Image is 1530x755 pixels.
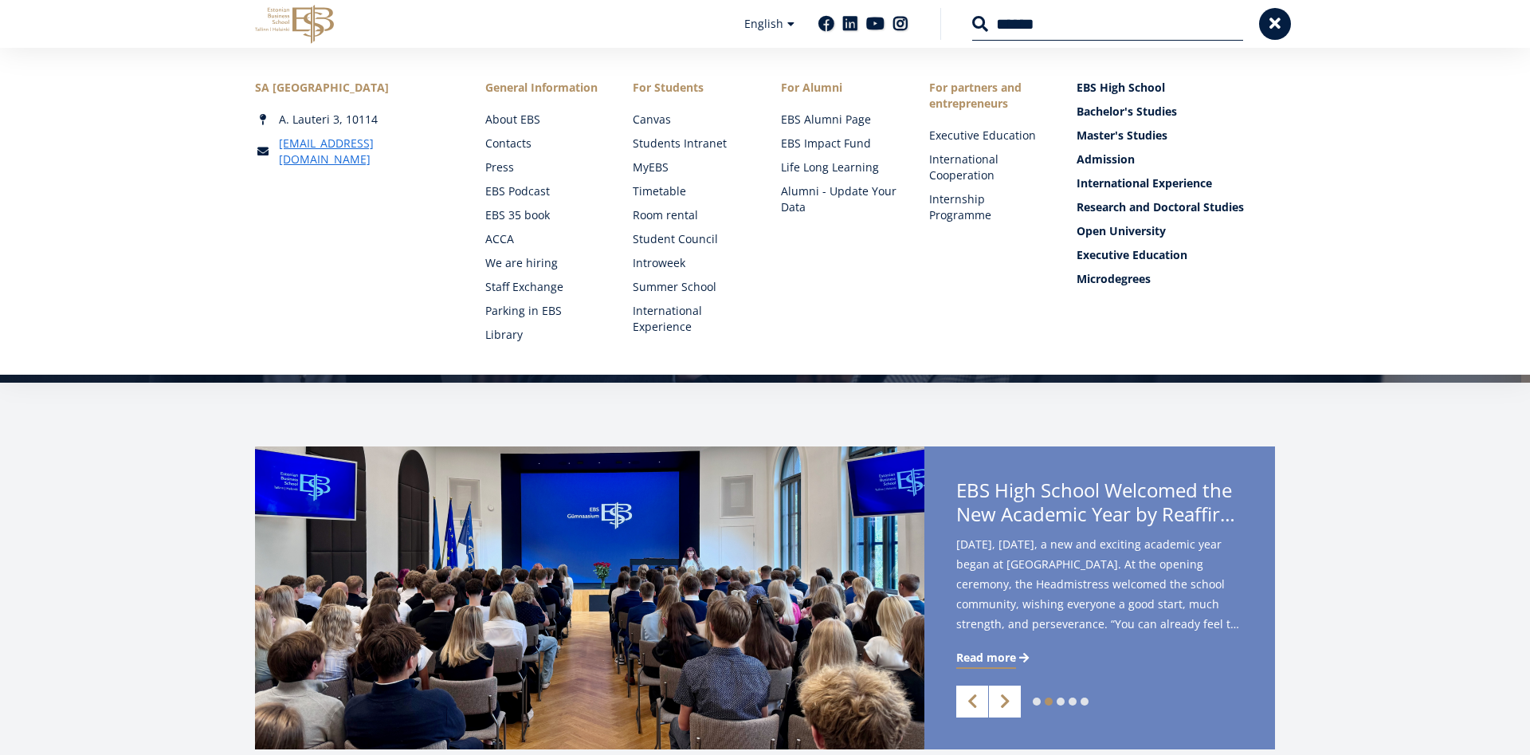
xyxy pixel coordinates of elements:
[485,80,602,96] span: General Information
[929,128,1045,144] a: Executive Education
[929,80,1045,112] span: For partners and entrepreneurs
[633,183,749,199] a: Timetable
[255,112,453,128] div: A. Lauteri 3, 10114
[279,136,453,167] a: [EMAIL_ADDRESS][DOMAIN_NAME]
[485,303,602,319] a: Parking in EBS
[929,191,1045,223] a: Internship Programme
[1077,199,1275,215] a: Research and Doctoral Studies
[956,686,988,718] a: Previous
[1077,151,1275,167] a: Admission
[1081,698,1089,706] a: 5
[485,327,602,343] a: Library
[1033,698,1041,706] a: 1
[633,136,749,151] a: Students Intranet
[633,231,749,247] a: Student Council
[485,231,602,247] a: ACCA
[781,80,897,96] span: For Alumni
[633,255,749,271] a: Introweek
[866,16,885,32] a: Youtube
[633,279,749,295] a: Summer School
[1069,698,1077,706] a: 4
[842,16,858,32] a: Linkedin
[485,255,602,271] a: We are hiring
[956,650,1016,666] span: Read more
[1077,104,1275,120] a: Bachelor's Studies
[633,159,749,175] a: MyEBS
[633,112,749,128] a: Canvas
[485,112,602,128] a: About EBS
[1077,128,1275,144] a: Master's Studies
[956,534,1243,639] span: [DATE], [DATE], a new and exciting academic year began at [GEOGRAPHIC_DATA]. At the opening cerem...
[956,614,1243,634] span: strength, and perseverance. “You can already feel the autumn in the air – and in a way it’s good ...
[255,446,924,749] img: a
[781,136,897,151] a: EBS Impact Fund
[1077,80,1275,96] a: EBS High School
[633,207,749,223] a: Room rental
[956,502,1243,526] span: New Academic Year by Reaffirming Its Core Values
[485,159,602,175] a: Press
[485,279,602,295] a: Staff Exchange
[956,650,1032,666] a: Read more
[1077,247,1275,263] a: Executive Education
[989,686,1021,718] a: Next
[929,151,1045,183] a: International Cooperation
[781,112,897,128] a: EBS Alumni Page
[633,303,749,335] a: International Experience
[1057,698,1065,706] a: 3
[1077,223,1275,239] a: Open University
[633,80,749,96] a: For Students
[255,80,453,96] div: SA [GEOGRAPHIC_DATA]
[485,136,602,151] a: Contacts
[818,16,834,32] a: Facebook
[1045,698,1053,706] a: 2
[892,16,908,32] a: Instagram
[781,159,897,175] a: Life Long Learning
[781,183,897,215] a: Alumni - Update Your Data
[956,478,1243,531] span: EBS High School Welcomed the
[1077,175,1275,191] a: International Experience
[485,207,602,223] a: EBS 35 book
[1077,271,1275,287] a: Microdegrees
[485,183,602,199] a: EBS Podcast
